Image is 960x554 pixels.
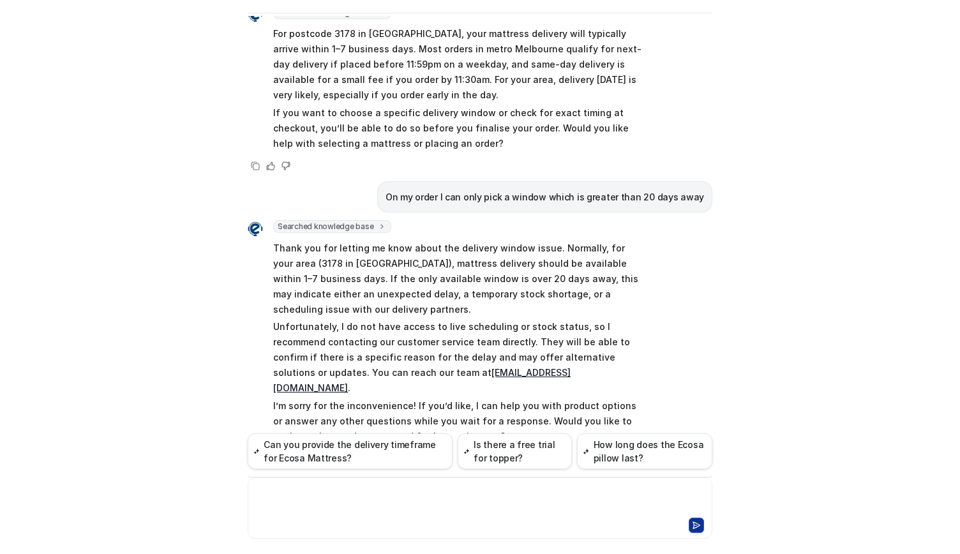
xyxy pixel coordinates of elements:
p: I’m sorry for the inconvenience! If you’d like, I can help you with product options or answer any... [273,398,647,444]
p: On my order I can only pick a window which is greater than 20 days away [386,190,704,205]
span: Searched knowledge base [273,220,391,233]
p: If you want to choose a specific delivery window or check for exact timing at checkout, you’ll be... [273,105,647,151]
p: Unfortunately, I do not have access to live scheduling or stock status, so I recommend contacting... [273,319,647,396]
img: Widget [248,221,263,237]
button: Can you provide the delivery timeframe for Ecosa Mattress? [248,433,453,469]
button: How long does the Ecosa pillow last? [577,433,712,469]
p: For postcode 3178 in [GEOGRAPHIC_DATA], your mattress delivery will typically arrive within 1–7 b... [273,26,647,103]
p: Thank you for letting me know about the delivery window issue. Normally, for your area (3178 in [... [273,241,647,317]
button: Is there a free trial for topper? [458,433,572,469]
